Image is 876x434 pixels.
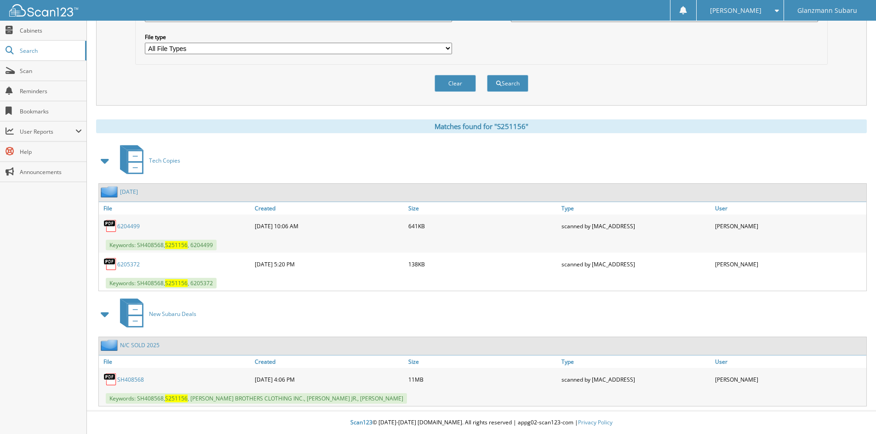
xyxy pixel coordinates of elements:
div: [DATE] 10:06 AM [252,217,406,235]
a: File [99,202,252,214]
div: scanned by [MAC_ADDRESS] [559,217,713,235]
span: S251156 [165,279,188,287]
span: [PERSON_NAME] [710,8,761,13]
span: Scan [20,67,82,75]
a: 6204499 [117,222,140,230]
a: Type [559,202,713,214]
a: Type [559,355,713,368]
span: Tech Copies [149,157,180,164]
span: Scan123 [350,418,372,426]
span: Keywords: SH408568, , [PERSON_NAME] BROTHERS CLOTHING INC., [PERSON_NAME] JR., [PERSON_NAME] [106,393,407,404]
div: scanned by [MAC_ADDRESS] [559,255,713,273]
div: [DATE] 4:06 PM [252,370,406,389]
span: New Subaru Deals [149,310,196,318]
img: scan123-logo-white.svg [9,4,78,17]
div: Matches found for "S251156" [96,119,867,133]
div: [DATE] 5:20 PM [252,255,406,273]
img: PDF.png [103,257,117,271]
span: Search [20,47,80,55]
img: folder2.png [101,186,120,197]
a: New Subaru Deals [115,296,196,332]
span: User Reports [20,128,75,135]
span: Cabinets [20,27,82,34]
img: PDF.png [103,372,117,386]
div: [PERSON_NAME] [713,217,866,235]
div: 641KB [406,217,560,235]
span: Keywords: SH408568, , 6204499 [106,240,217,250]
a: 6205372 [117,260,140,268]
a: User [713,202,866,214]
div: © [DATE]-[DATE] [DOMAIN_NAME]. All rights reserved | appg02-scan123-com | [87,411,876,434]
div: scanned by [MAC_ADDRESS] [559,370,713,389]
a: SH408568 [117,376,144,383]
button: Search [487,75,528,92]
div: [PERSON_NAME] [713,370,866,389]
img: folder2.png [101,339,120,351]
span: Glanzmann Subaru [797,8,857,13]
div: 138KB [406,255,560,273]
div: [PERSON_NAME] [713,255,866,273]
span: Announcements [20,168,82,176]
a: Created [252,355,406,368]
span: Keywords: SH408568, , 6205372 [106,278,217,288]
a: User [713,355,866,368]
img: PDF.png [103,219,117,233]
a: Tech Copies [115,142,180,179]
span: Bookmarks [20,107,82,115]
a: [DATE] [120,188,138,196]
a: File [99,355,252,368]
a: Size [406,202,560,214]
label: File type [145,33,452,41]
iframe: Chat Widget [830,390,876,434]
div: 11MB [406,370,560,389]
a: N/C SOLD 2025 [120,341,160,349]
span: Help [20,148,82,156]
span: S251156 [165,395,188,402]
span: S251156 [165,241,188,249]
a: Size [406,355,560,368]
a: Created [252,202,406,214]
button: Clear [435,75,476,92]
a: Privacy Policy [578,418,613,426]
span: Reminders [20,87,82,95]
